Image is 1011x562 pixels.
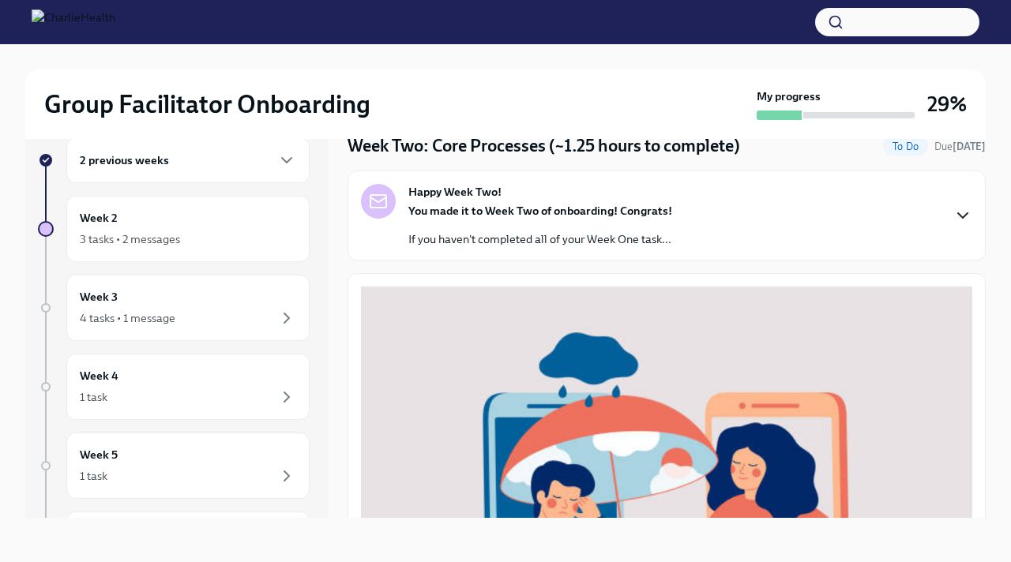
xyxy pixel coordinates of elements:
h6: Week 3 [80,288,118,305]
h6: Week 2 [80,209,118,227]
div: 3 tasks • 2 messages [80,231,180,247]
a: Week 23 tasks • 2 messages [38,196,310,262]
h6: 2 previous weeks [80,152,169,169]
h6: Week 5 [80,446,118,463]
div: 4 tasks • 1 message [80,310,175,326]
a: Week 41 task [38,354,310,420]
strong: You made it to Week Two of onboarding! Congrats! [408,204,672,218]
h2: Group Facilitator Onboarding [44,88,370,120]
h3: 29% [927,90,967,118]
a: Week 34 tasks • 1 message [38,275,310,341]
div: 1 task [80,389,107,405]
span: Due [934,140,986,152]
h6: Week 4 [80,367,118,384]
div: 2 previous weeks [66,137,310,183]
a: Week 51 task [38,433,310,499]
span: To Do [883,140,928,152]
strong: Happy Week Two! [408,184,502,200]
p: If you haven't completed all of your Week One task... [408,231,672,247]
h4: Week Two: Core Processes (~1.25 hours to complete) [348,134,740,158]
span: August 18th, 2025 09:00 [934,139,986,154]
div: 1 task [80,468,107,484]
img: CharlieHealth [32,9,115,35]
strong: My progress [757,88,821,104]
strong: [DATE] [953,140,986,152]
